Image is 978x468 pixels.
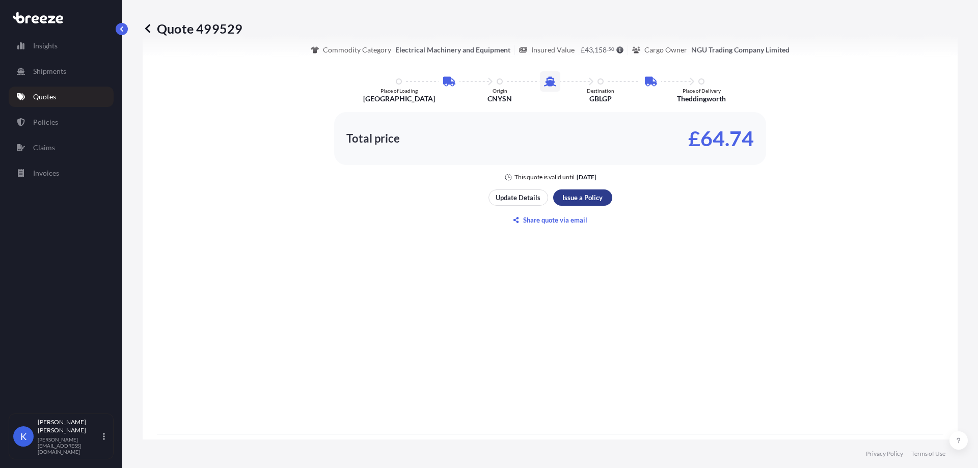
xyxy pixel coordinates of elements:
p: GBLGP [589,94,612,104]
button: Issue a Policy [553,189,612,206]
a: Invoices [9,163,114,183]
a: Insights [9,36,114,56]
p: This quote is valid until [514,173,575,181]
p: Shipments [33,66,66,76]
a: Terms of Use [911,450,945,458]
button: Share quote via email [488,212,612,228]
button: Update Details [488,189,548,206]
p: [PERSON_NAME] [PERSON_NAME] [38,418,101,434]
a: Claims [9,137,114,158]
p: Claims [33,143,55,153]
p: Quotes [33,92,56,102]
p: Insights [33,41,58,51]
p: Destination [587,88,614,94]
a: Privacy Policy [866,450,903,458]
a: Shipments [9,61,114,81]
p: Total price [346,133,400,144]
p: Origin [493,88,507,94]
p: Quote 499529 [143,20,242,37]
a: Quotes [9,87,114,107]
div: Main Exclusions [169,438,931,463]
p: Share quote via email [523,215,587,225]
a: Policies [9,112,114,132]
p: Place of Loading [381,88,418,94]
p: [GEOGRAPHIC_DATA] [363,94,435,104]
p: Policies [33,117,58,127]
p: Issue a Policy [562,192,603,203]
p: £64.74 [688,130,754,147]
p: [DATE] [577,173,596,181]
span: K [20,431,26,442]
p: Update Details [496,192,540,203]
p: Place of Delivery [683,88,721,94]
p: Theddingworth [677,94,726,104]
p: [PERSON_NAME][EMAIL_ADDRESS][DOMAIN_NAME] [38,436,101,455]
p: Invoices [33,168,59,178]
p: CNYSN [487,94,512,104]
